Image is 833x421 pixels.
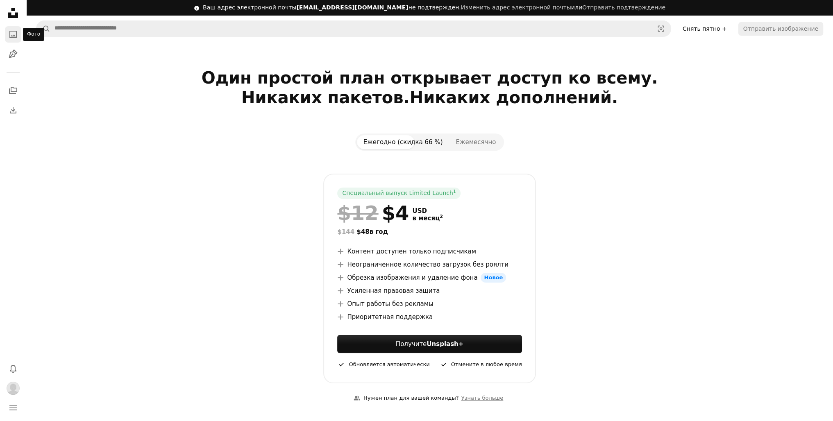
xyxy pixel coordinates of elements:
[356,228,369,235] ya-tr-span: $48
[347,299,433,309] ya-tr-span: Опыт работы без рекламы
[7,382,20,395] img: Аватар пользователя Данилы Жуланова
[440,214,443,219] ya-tr-span: 2
[347,260,508,269] ya-tr-span: Неограниченное количество загрузок без роялти
[453,189,456,194] ya-tr-span: 1
[461,4,571,11] a: Изменить адрес электронной почты
[438,215,445,222] a: 2
[743,25,818,32] ya-tr-span: Отправить изображение
[202,68,658,87] ya-tr-span: Один простой план открывает доступ ко всему.
[342,189,453,197] ya-tr-span: Специальный выпуск Limited Launch
[337,202,378,224] span: $12
[5,400,21,416] button: Меню
[370,228,388,235] ya-tr-span: в год
[363,138,443,146] ya-tr-span: Ежегодно (скидка 66 %)
[296,4,408,11] ya-tr-span: [EMAIL_ADDRESS][DOMAIN_NAME]
[36,21,50,36] button: Поиск Unsplash
[5,5,21,23] a: Главная страница — Unplash
[461,395,504,401] ya-tr-span: Узнать больше
[452,189,458,197] a: 1
[5,380,21,396] button: Профиль
[5,360,21,377] button: Уведомления
[363,394,459,403] ya-tr-span: Нужен план для вашей команды?
[582,4,665,11] ya-tr-span: Отправить подтверждение
[349,360,429,369] ya-tr-span: Обновляется автоматически
[5,26,21,43] a: Фото
[582,4,665,12] button: Отправить подтверждение
[241,88,410,107] ya-tr-span: Никаких пакетов.
[5,82,21,99] a: Коллекции
[412,207,427,215] ya-tr-span: USD
[347,286,440,296] ya-tr-span: Усиленная правовая защита
[683,25,727,32] ya-tr-span: Снять пятно +
[459,392,506,405] a: Узнать больше
[410,88,618,107] ya-tr-span: Никаких дополнений.
[347,312,433,322] ya-tr-span: Приоритетная поддержка
[337,202,409,224] div: $4
[5,46,21,62] a: Иллюстрации
[396,340,427,348] ya-tr-span: Получите
[347,273,477,283] ya-tr-span: Обрезка изображения и удаление фона
[409,4,461,11] ya-tr-span: не подтвержден.
[571,4,582,11] ya-tr-span: или
[427,340,463,348] ya-tr-span: Unsplash+
[5,102,21,118] a: История загрузок
[451,360,522,369] ya-tr-span: Отмените в любое время
[337,335,522,353] a: ПолучитеUnsplash+
[36,20,671,37] form: Поиск визуальных элементов по всему сайту
[651,21,671,36] button: Визуальный поиск
[203,4,296,11] ya-tr-span: Ваш адрес электронной почты
[337,228,354,235] ya-tr-span: $144
[484,274,503,281] ya-tr-span: Новое
[678,22,732,35] a: Снять пятно +
[738,22,823,35] button: Отправить изображение
[456,138,496,146] ya-tr-span: Ежемесячно
[347,247,476,256] ya-tr-span: Контент доступен только подписчикам
[412,215,440,222] ya-tr-span: в месяц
